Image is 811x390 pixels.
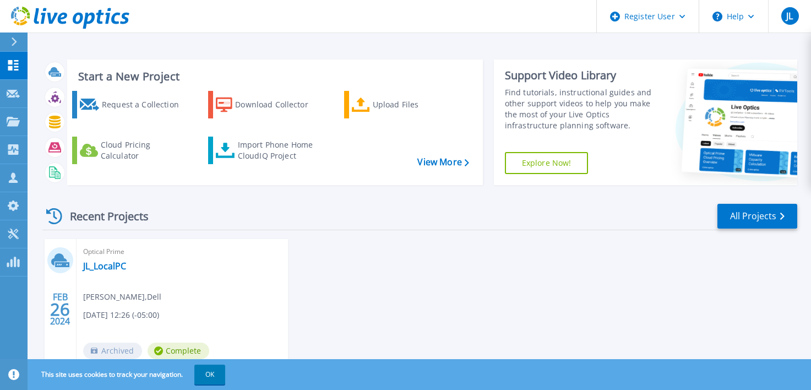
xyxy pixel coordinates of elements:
[344,91,457,118] a: Upload Files
[235,94,318,116] div: Download Collector
[83,309,159,321] span: [DATE] 12:26 (-05:00)
[101,139,182,161] div: Cloud Pricing Calculator
[83,246,281,258] span: Optical Prime
[72,91,185,118] a: Request a Collection
[102,94,182,116] div: Request a Collection
[417,157,469,167] a: View More
[50,289,70,329] div: FEB 2024
[238,139,324,161] div: Import Phone Home CloudIQ Project
[194,365,225,384] button: OK
[208,91,321,118] a: Download Collector
[83,291,161,303] span: [PERSON_NAME] , Dell
[72,137,185,164] a: Cloud Pricing Calculator
[30,365,225,384] span: This site uses cookies to track your navigation.
[505,68,657,83] div: Support Video Library
[83,343,142,359] span: Archived
[717,204,797,229] a: All Projects
[42,203,164,230] div: Recent Projects
[148,343,209,359] span: Complete
[505,87,657,131] div: Find tutorials, instructional guides and other support videos to help you make the most of your L...
[373,94,454,116] div: Upload Files
[78,71,469,83] h3: Start a New Project
[83,261,126,272] a: JL_LocalPC
[50,305,70,314] span: 26
[505,152,589,174] a: Explore Now!
[786,12,793,20] span: JL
